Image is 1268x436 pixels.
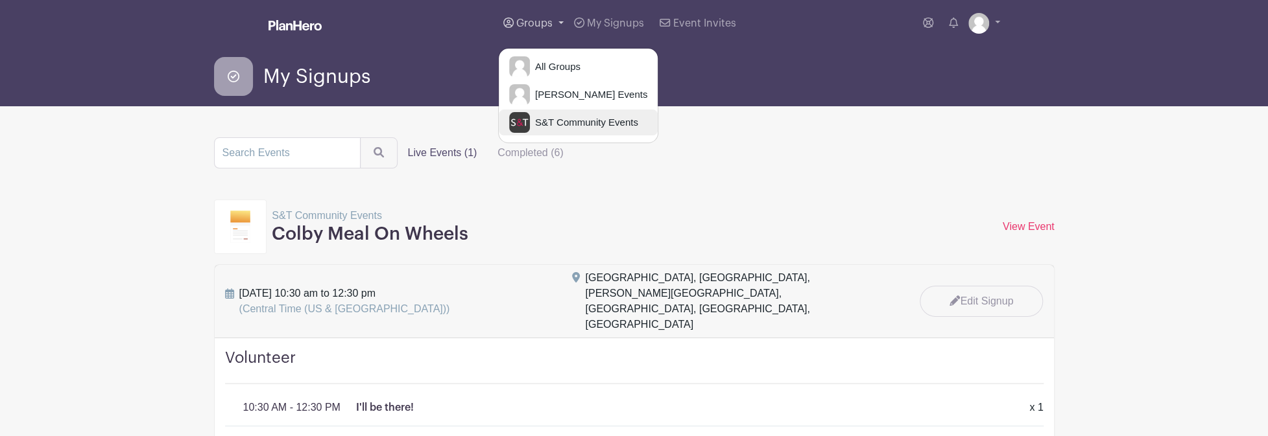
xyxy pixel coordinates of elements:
a: Edit Signup [920,286,1043,317]
div: Groups [498,48,658,143]
a: S&T Community Events [499,109,658,135]
span: S&T Community Events [530,115,638,130]
input: Search Events [214,137,361,168]
img: default-ce2991bfa6775e67f084385cd625a349d9dcbb7a52a09fb2fda1e96e2d18dcdb.png [968,13,989,34]
div: x 1 [1022,400,1051,415]
span: [DATE] 10:30 am to 12:30 pm [239,286,450,317]
label: Live Events (1) [398,140,488,166]
div: [GEOGRAPHIC_DATA], [GEOGRAPHIC_DATA], [PERSON_NAME][GEOGRAPHIC_DATA], [GEOGRAPHIC_DATA], [GEOGRAP... [585,270,894,332]
span: [PERSON_NAME] Events [530,87,647,102]
h4: Volunteer [225,349,1044,384]
span: My Signups [587,18,644,29]
p: S&T Community Events [272,208,468,224]
span: My Signups [263,66,370,87]
img: template3-46502052fd4b2ae8941704f64767edd94b8000f543053f22174a657766641163.svg [230,211,251,243]
a: All Groups [499,54,658,80]
span: Groups [516,18,553,29]
a: View Event [1003,221,1055,232]
img: default-ce2991bfa6775e67f084385cd625a349d9dcbb7a52a09fb2fda1e96e2d18dcdb.png [509,84,530,105]
img: s-and-t-logo-planhero.png [509,112,530,133]
span: (Central Time (US & [GEOGRAPHIC_DATA])) [239,303,450,314]
label: Completed (6) [487,140,573,166]
span: All Groups [530,60,580,75]
a: [PERSON_NAME] Events [499,82,658,108]
span: Event Invites [673,18,736,29]
img: logo_white-6c42ec7e38ccf1d336a20a19083b03d10ae64f83f12c07503d8b9e83406b4c7d.svg [269,20,322,30]
h3: Colby Meal On Wheels [272,224,468,246]
img: default-ce2991bfa6775e67f084385cd625a349d9dcbb7a52a09fb2fda1e96e2d18dcdb.png [509,56,530,77]
p: I'll be there! [356,400,414,415]
p: 10:30 AM - 12:30 PM [243,400,341,415]
div: filters [398,140,574,166]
